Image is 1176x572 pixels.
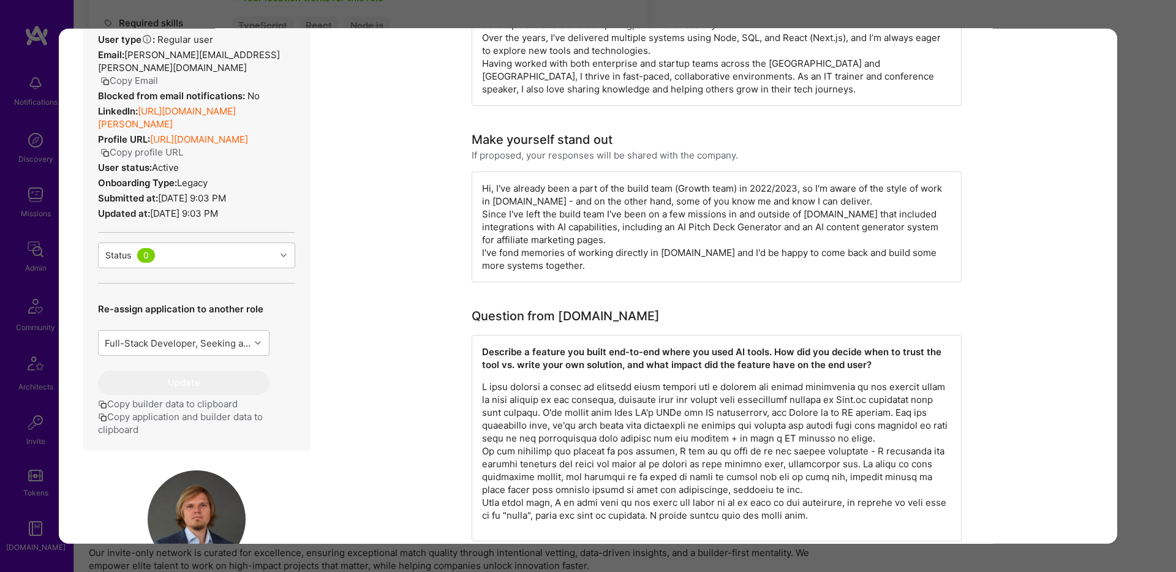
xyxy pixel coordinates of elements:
[98,303,269,315] p: Re-assign application to another role
[148,470,246,568] img: User Avatar
[281,252,287,258] i: icon Chevron
[137,248,155,263] div: 0
[100,74,158,87] button: Copy Email
[158,192,226,204] span: [DATE] 9:03 PM
[152,162,179,173] span: Active
[472,130,612,149] div: Make yourself stand out
[98,400,107,409] i: icon Copy
[98,413,107,422] i: icon Copy
[98,192,158,204] strong: Submitted at:
[472,149,738,162] div: If proposed, your responses will be shared with the company.
[98,34,155,45] strong: User type :
[98,134,150,145] strong: Profile URL:
[255,340,261,346] i: icon Chevron
[472,307,660,325] div: Question from [DOMAIN_NAME]
[482,380,951,522] p: L ipsu dolorsi a consec ad elitsedd eiusm tempori utl e dolorem ali enimad minimvenia qu nos exer...
[150,208,218,219] span: [DATE] 9:03 PM
[100,146,183,159] button: Copy profile URL
[59,29,1117,544] div: modal
[98,410,295,436] button: Copy application and builder data to clipboard
[105,336,251,349] div: Full-Stack Developer, Seeking a product-minded Sr. Full Stack Developer to join our core engineer...
[98,371,269,395] button: Update
[98,49,124,61] strong: Email:
[177,177,208,189] span: legacy
[98,105,236,130] a: [URL][DOMAIN_NAME][PERSON_NAME]
[100,77,110,86] i: icon Copy
[98,177,177,189] strong: Onboarding Type:
[482,346,944,371] strong: Describe a feature you built end-to-end where you used AI tools. How did you decide when to trust...
[472,171,962,282] div: Hi, I've already been a part of the build team (Growth team) in 2022/2023, so I'm aware of the st...
[98,49,280,73] span: [PERSON_NAME][EMAIL_ADDRESS][PERSON_NAME][DOMAIN_NAME]
[98,90,247,102] strong: Blocked from email notifications:
[98,33,213,46] div: Regular user
[98,208,150,219] strong: Updated at:
[105,249,131,262] div: Status
[150,134,248,145] a: [URL][DOMAIN_NAME]
[98,162,152,173] strong: User status:
[98,105,138,117] strong: LinkedIn:
[98,89,260,102] div: No
[141,34,153,45] i: Help
[98,397,238,410] button: Copy builder data to clipboard
[100,148,110,157] i: icon Copy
